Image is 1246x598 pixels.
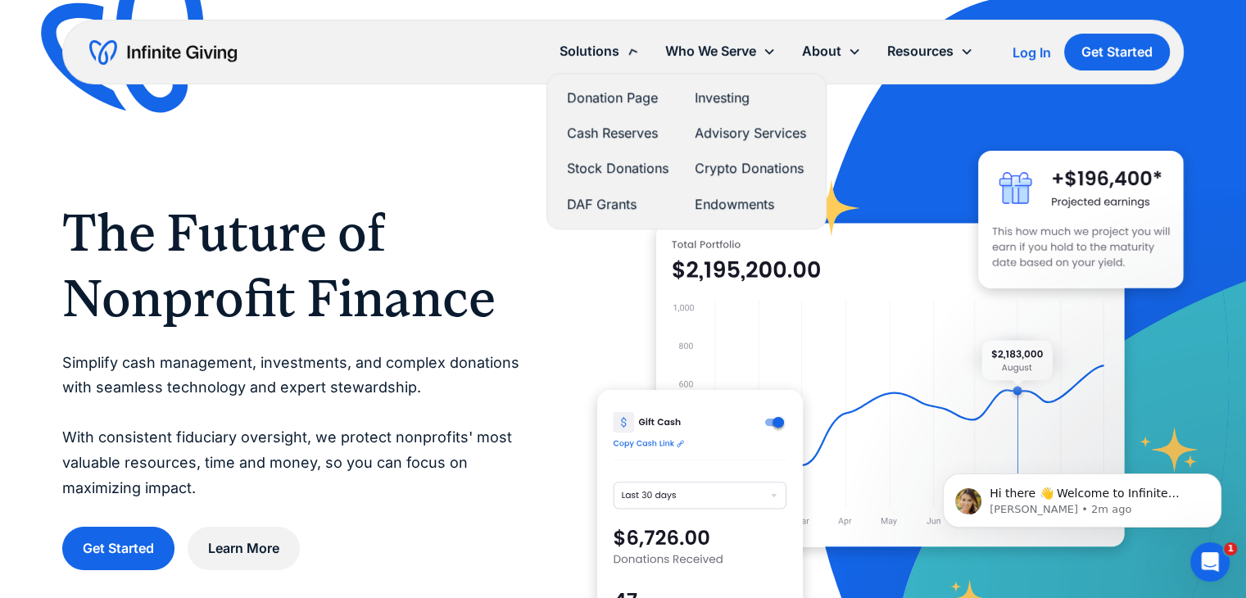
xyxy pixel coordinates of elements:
[567,158,668,180] a: Stock Donations
[560,40,619,62] div: Solutions
[567,87,668,109] a: Donation Page
[1190,542,1230,582] iframe: Intercom live chat
[802,40,841,62] div: About
[695,123,806,145] a: Advisory Services
[1224,542,1237,555] span: 1
[546,73,827,229] nav: Solutions
[695,193,806,215] a: Endowments
[665,40,756,62] div: Who We Serve
[1140,427,1198,473] img: fundraising star
[62,351,532,501] p: Simplify cash management, investments, and complex donations with seamless technology and expert ...
[567,123,668,145] a: Cash Reserves
[62,527,174,570] a: Get Started
[874,34,986,69] div: Resources
[567,193,668,215] a: DAF Grants
[656,223,1126,547] img: nonprofit donation platform
[918,439,1246,554] iframe: Intercom notifications message
[887,40,954,62] div: Resources
[695,158,806,180] a: Crypto Donations
[1064,34,1170,70] a: Get Started
[695,87,806,109] a: Investing
[546,34,652,69] div: Solutions
[89,39,237,66] a: home
[652,34,789,69] div: Who We Serve
[1013,43,1051,62] a: Log In
[188,527,300,570] a: Learn More
[62,200,532,331] h1: The Future of Nonprofit Finance
[789,34,874,69] div: About
[1013,46,1051,59] div: Log In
